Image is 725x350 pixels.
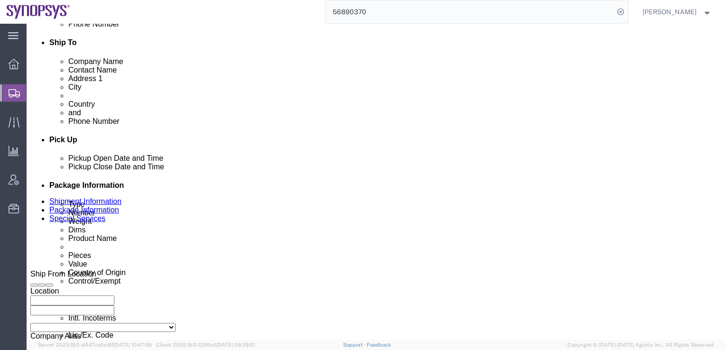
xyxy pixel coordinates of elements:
span: [DATE] 09:39:01 [216,342,255,348]
img: logo [7,5,70,19]
button: [PERSON_NAME] [642,6,712,18]
iframe: FS Legacy Container [27,24,725,340]
span: Copyright © [DATE]-[DATE] Agistix Inc., All Rights Reserved [567,341,714,349]
span: Server: 2025.19.0-d447cefac8f [38,342,152,348]
input: Search for shipment number, reference number [325,0,614,23]
span: Demi Zhang [642,7,697,17]
span: [DATE] 10:47:06 [113,342,152,348]
a: Feedback [367,342,391,348]
a: Support [343,342,367,348]
span: Client: 2025.19.0-129fbcf [156,342,255,348]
